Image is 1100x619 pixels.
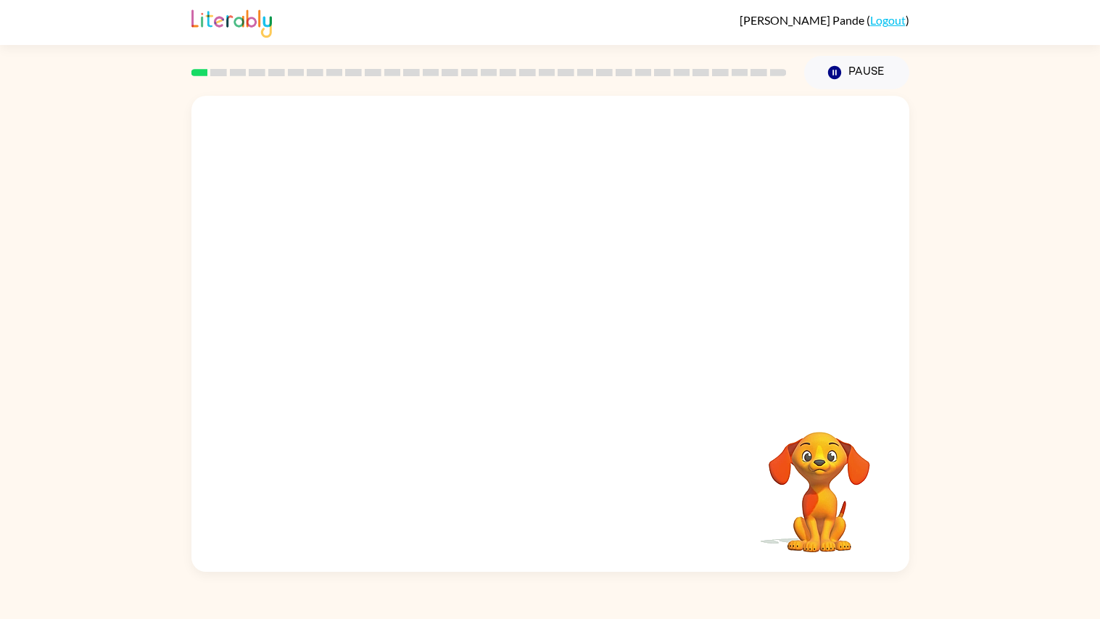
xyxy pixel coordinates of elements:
[804,56,909,89] button: Pause
[740,13,867,27] span: [PERSON_NAME] Pande
[191,6,272,38] img: Literably
[747,409,892,554] video: Your browser must support playing .mp4 files to use Literably. Please try using another browser.
[740,13,909,27] div: ( )
[870,13,906,27] a: Logout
